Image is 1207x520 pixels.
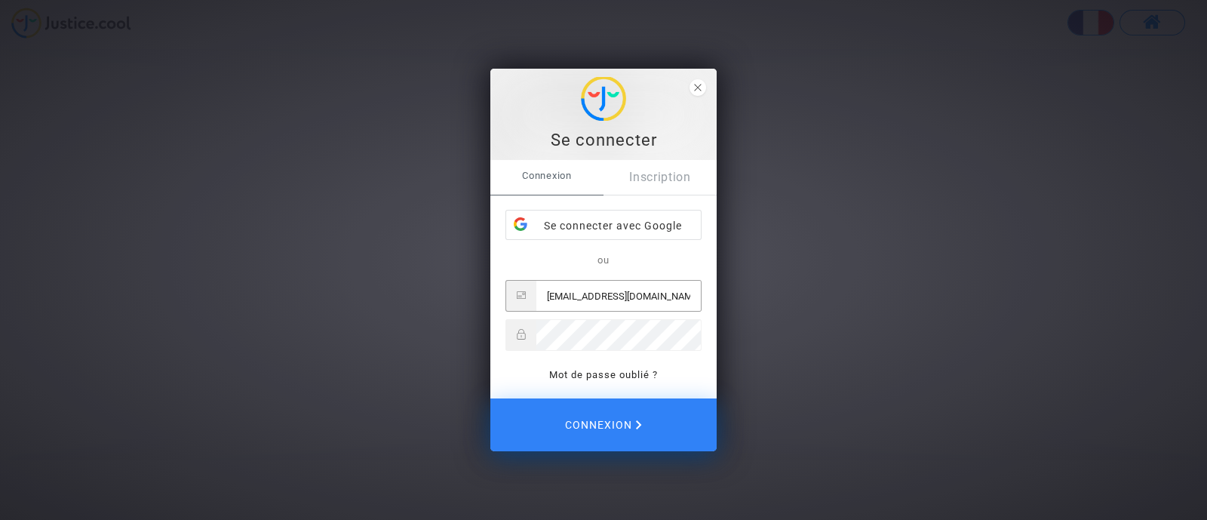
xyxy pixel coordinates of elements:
[490,160,603,192] span: Connexion
[549,369,658,380] a: Mot de passe oublié ?
[490,398,717,451] button: Connexion
[506,211,701,241] div: Se connecter avec Google
[603,160,717,195] a: Inscription
[597,254,610,266] span: ou
[536,320,701,350] input: Password
[689,79,706,96] span: close
[536,281,701,311] input: Email
[499,129,708,152] div: Se connecter
[565,409,642,441] span: Connexion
